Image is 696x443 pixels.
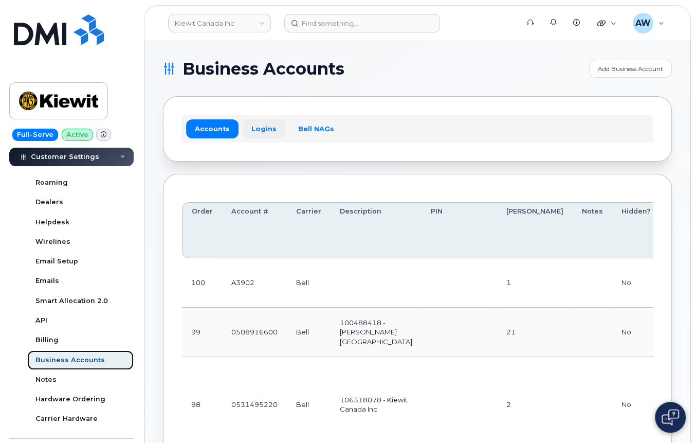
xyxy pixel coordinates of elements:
a: Logins [243,119,285,138]
td: 100 [182,258,222,308]
img: Open chat [662,409,679,426]
th: PIN [422,202,497,258]
th: Order [182,202,222,258]
a: Add Business Account [589,60,672,78]
th: Account # [222,202,287,258]
td: No [612,308,660,357]
td: A3902 [222,258,287,308]
td: Bell [287,308,331,357]
td: No [612,258,660,308]
th: Hidden? [612,202,660,258]
th: Description [331,202,422,258]
td: Bell [287,258,331,308]
a: Bell NAGs [289,119,343,138]
th: Notes [573,202,612,258]
td: 99 [182,308,222,357]
td: 0508916600 [222,308,287,357]
td: 1 [497,258,573,308]
th: Carrier [287,202,331,258]
span: Business Accounts [182,61,344,77]
th: [PERSON_NAME] [497,202,573,258]
td: 21 [497,308,573,357]
td: 100488418 - [PERSON_NAME] [GEOGRAPHIC_DATA] [331,308,422,357]
a: Accounts [186,119,239,138]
